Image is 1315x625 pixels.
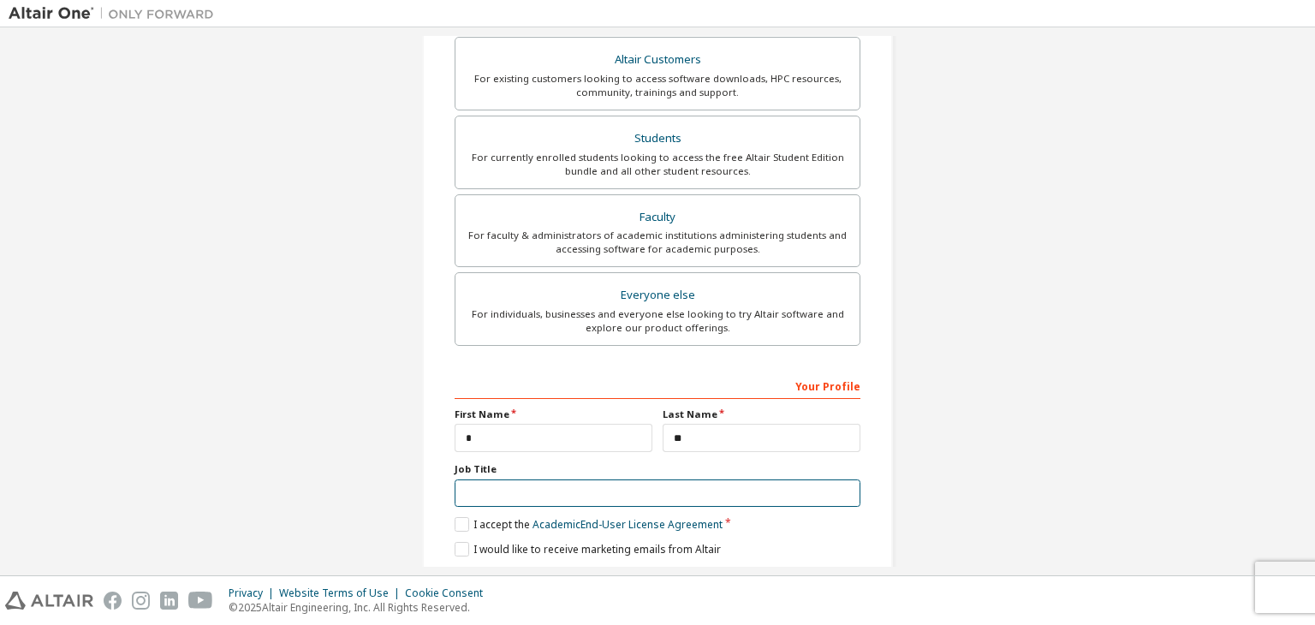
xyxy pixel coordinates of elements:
[455,542,721,557] label: I would like to receive marketing emails from Altair
[229,600,493,615] p: © 2025 Altair Engineering, Inc. All Rights Reserved.
[466,48,849,72] div: Altair Customers
[455,408,652,421] label: First Name
[455,462,860,476] label: Job Title
[663,408,860,421] label: Last Name
[466,283,849,307] div: Everyone else
[466,127,849,151] div: Students
[466,205,849,229] div: Faculty
[188,592,213,610] img: youtube.svg
[229,586,279,600] div: Privacy
[132,592,150,610] img: instagram.svg
[405,586,493,600] div: Cookie Consent
[466,307,849,335] div: For individuals, businesses and everyone else looking to try Altair software and explore our prod...
[455,372,860,399] div: Your Profile
[533,517,723,532] a: Academic End-User License Agreement
[466,72,849,99] div: For existing customers looking to access software downloads, HPC resources, community, trainings ...
[160,592,178,610] img: linkedin.svg
[466,151,849,178] div: For currently enrolled students looking to access the free Altair Student Edition bundle and all ...
[455,517,723,532] label: I accept the
[5,592,93,610] img: altair_logo.svg
[9,5,223,22] img: Altair One
[279,586,405,600] div: Website Terms of Use
[466,229,849,256] div: For faculty & administrators of academic institutions administering students and accessing softwa...
[104,592,122,610] img: facebook.svg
